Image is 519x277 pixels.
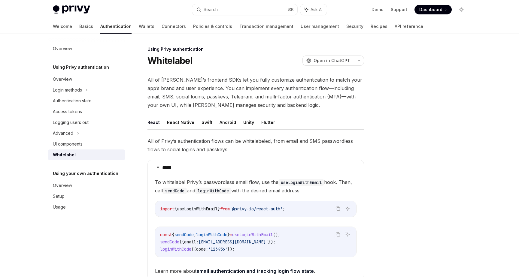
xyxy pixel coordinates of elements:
span: (); [273,232,280,237]
span: const [160,232,172,237]
button: Open in ChatGPT [302,56,354,66]
a: Basics [79,19,93,34]
a: UI components [48,139,125,149]
span: Open in ChatGPT [314,58,350,64]
button: Ask AI [300,4,327,15]
span: Learn more about . [155,267,357,275]
div: Setup [53,193,65,200]
h5: Using Privy authentication [53,64,109,71]
div: Advanced [53,130,73,137]
span: }); [227,246,235,252]
button: Ask AI [344,230,351,238]
a: Welcome [53,19,72,34]
code: useLoginWithEmail [278,179,324,186]
h5: Using your own authentication [53,170,118,177]
button: Copy the contents from the code block [334,205,342,212]
button: Android [220,115,236,129]
span: import [160,206,175,212]
button: Ask AI [344,205,351,212]
a: Recipes [371,19,387,34]
span: code: [196,246,208,252]
span: loginWithCode [196,232,227,237]
a: Logging users out [48,117,125,128]
a: Dashboard [414,5,452,14]
div: Search... [204,6,220,13]
a: Usage [48,202,125,212]
span: ⌘ K [287,7,294,12]
span: ({ [179,239,184,245]
button: Unity [243,115,254,129]
a: Security [346,19,363,34]
span: } [227,232,230,237]
h1: Whitelabel [147,55,193,66]
span: '123456' [208,246,227,252]
a: Wallets [139,19,154,34]
span: = [230,232,232,237]
span: Ask AI [311,7,323,13]
span: { [175,206,177,212]
a: Access tokens [48,106,125,117]
button: Copy the contents from the code block [334,230,342,238]
span: All of Privy’s authentication flows can be whitelabeled, from email and SMS passwordless flows to... [147,137,364,154]
button: React Native [167,115,194,129]
a: Overview [48,74,125,85]
button: Swift [202,115,212,129]
a: Demo [372,7,384,13]
div: Overview [53,182,72,189]
span: }); [268,239,275,245]
a: Connectors [162,19,186,34]
a: Policies & controls [193,19,232,34]
div: Usage [53,203,66,211]
span: { [172,232,175,237]
a: Authentication [100,19,132,34]
span: , [194,232,196,237]
span: ; [283,206,285,212]
span: loginWithCode [160,246,191,252]
div: Login methods [53,86,82,94]
a: Overview [48,180,125,191]
span: sendCode [175,232,194,237]
span: ({ [191,246,196,252]
span: To whitelabel Privy’s passwordless email flow, use the hook. Then, call and with the desired emai... [155,178,357,195]
div: Overview [53,76,72,83]
button: Toggle dark mode [457,5,466,14]
div: Authentication state [53,97,92,104]
button: React [147,115,160,129]
button: Search...⌘K [192,4,297,15]
a: Whitelabel [48,149,125,160]
a: Support [391,7,407,13]
span: All of [PERSON_NAME]’s frontend SDKs let you fully customize authentication to match your app’s b... [147,76,364,109]
span: sendCode [160,239,179,245]
span: } [218,206,220,212]
span: Dashboard [419,7,442,13]
a: User management [301,19,339,34]
a: API reference [395,19,423,34]
div: Whitelabel [53,151,76,158]
a: Authentication state [48,95,125,106]
div: Overview [53,45,72,52]
div: UI components [53,140,83,148]
div: Logging users out [53,119,89,126]
span: useLoginWithEmail [232,232,273,237]
button: Flutter [261,115,275,129]
img: light logo [53,5,90,14]
code: loginWithCode [195,188,231,194]
span: [EMAIL_ADDRESS][DOMAIN_NAME]' [199,239,268,245]
a: email authentication and tracking login flow state [196,268,314,274]
code: sendCode [163,188,187,194]
a: Setup [48,191,125,202]
div: Using Privy authentication [147,46,364,52]
span: useLoginWithEmail [177,206,218,212]
a: Transaction management [239,19,293,34]
div: Access tokens [53,108,82,115]
span: email: [184,239,199,245]
span: '@privy-io/react-auth' [230,206,283,212]
span: from [220,206,230,212]
a: Overview [48,43,125,54]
